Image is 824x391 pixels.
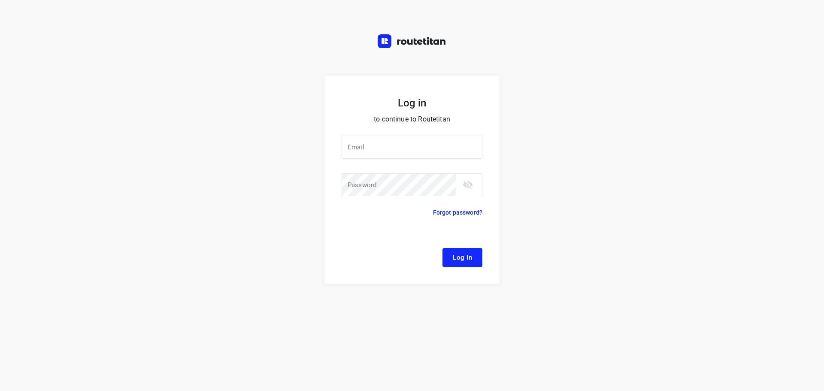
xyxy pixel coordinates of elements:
[342,113,482,125] p: to continue to Routetitan
[442,248,482,267] button: Log In
[459,176,476,193] button: toggle password visibility
[453,252,472,263] span: Log In
[342,96,482,110] h5: Log in
[378,34,446,48] img: Routetitan
[433,207,482,218] p: Forgot password?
